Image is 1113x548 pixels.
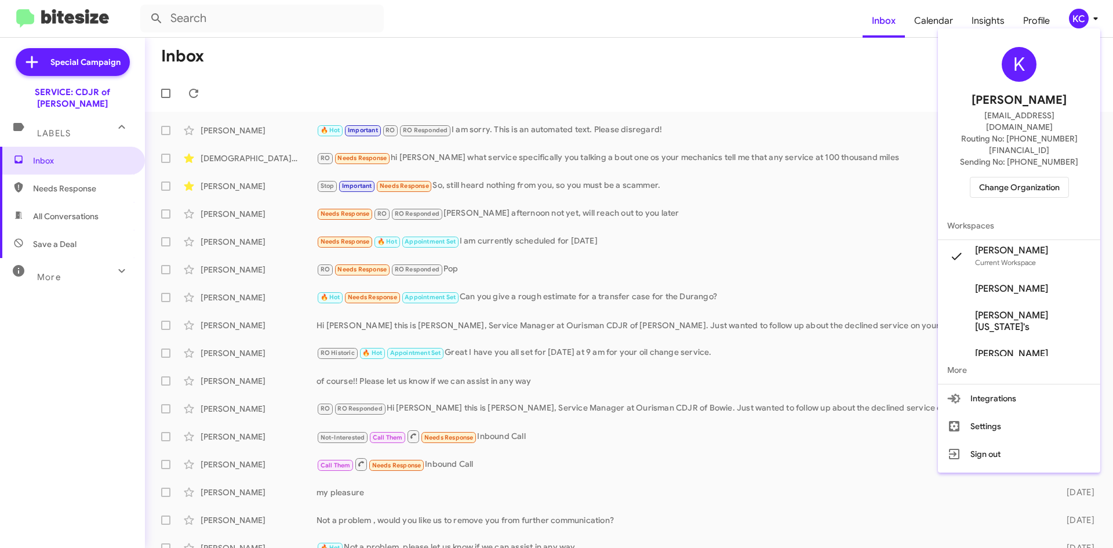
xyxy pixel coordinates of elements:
[960,156,1078,168] span: Sending No: [PHONE_NUMBER]
[952,110,1086,133] span: [EMAIL_ADDRESS][DOMAIN_NAME]
[975,348,1048,360] span: [PERSON_NAME]
[975,283,1048,295] span: [PERSON_NAME]
[975,310,1091,333] span: [PERSON_NAME][US_STATE]'s
[938,384,1100,412] button: Integrations
[975,258,1036,267] span: Current Workspace
[970,177,1069,198] button: Change Organization
[972,91,1067,110] span: [PERSON_NAME]
[1002,47,1036,82] div: K
[938,212,1100,239] span: Workspaces
[979,177,1060,197] span: Change Organization
[975,245,1048,256] span: [PERSON_NAME]
[938,412,1100,440] button: Settings
[938,356,1100,384] span: More
[952,133,1086,156] span: Routing No: [PHONE_NUMBER][FINANCIAL_ID]
[938,440,1100,468] button: Sign out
